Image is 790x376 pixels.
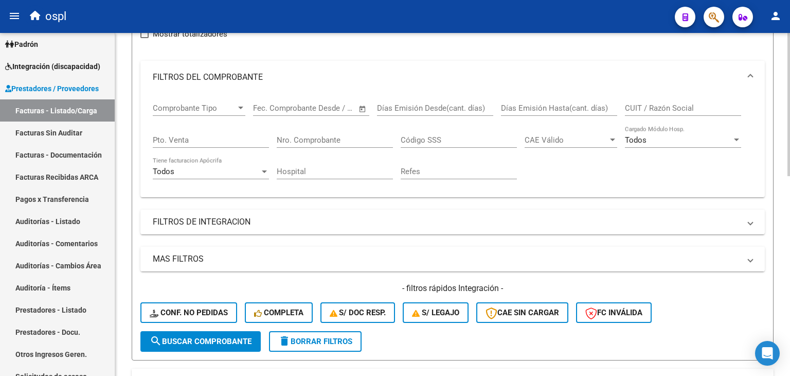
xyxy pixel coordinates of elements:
span: FC Inválida [585,308,642,317]
span: Buscar Comprobante [150,337,252,346]
mat-expansion-panel-header: MAS FILTROS [140,247,765,271]
mat-icon: delete [278,335,291,347]
span: S/ legajo [412,308,459,317]
span: Comprobante Tipo [153,104,236,113]
span: Padrón [5,39,38,50]
h4: - filtros rápidos Integración - [140,283,765,294]
span: Prestadores / Proveedores [5,83,99,94]
mat-expansion-panel-header: FILTROS DEL COMPROBANTE [140,61,765,94]
span: Borrar Filtros [278,337,352,346]
button: Borrar Filtros [269,331,362,352]
button: Completa [245,302,313,323]
button: FC Inválida [576,302,652,323]
button: Open calendar [357,103,369,115]
button: CAE SIN CARGAR [476,302,568,323]
span: S/ Doc Resp. [330,308,386,317]
span: Conf. no pedidas [150,308,228,317]
input: Start date [253,104,286,113]
span: Todos [625,135,647,145]
div: FILTROS DEL COMPROBANTE [140,94,765,197]
span: CAE Válido [525,135,608,145]
span: Mostrar totalizadores [153,28,227,40]
mat-panel-title: MAS FILTROS [153,253,740,265]
button: Buscar Comprobante [140,331,261,352]
div: Open Intercom Messenger [755,341,780,366]
mat-panel-title: FILTROS DE INTEGRACION [153,216,740,228]
span: Integración (discapacidad) [5,61,100,72]
button: S/ Doc Resp. [320,302,396,323]
mat-icon: person [769,10,782,22]
span: Completa [254,308,303,317]
span: ospl [45,5,66,28]
mat-expansion-panel-header: FILTROS DE INTEGRACION [140,210,765,234]
button: Conf. no pedidas [140,302,237,323]
span: Todos [153,167,174,176]
mat-icon: menu [8,10,21,22]
mat-icon: search [150,335,162,347]
mat-panel-title: FILTROS DEL COMPROBANTE [153,72,740,83]
span: CAE SIN CARGAR [486,308,559,317]
input: End date [296,104,346,113]
button: S/ legajo [403,302,469,323]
